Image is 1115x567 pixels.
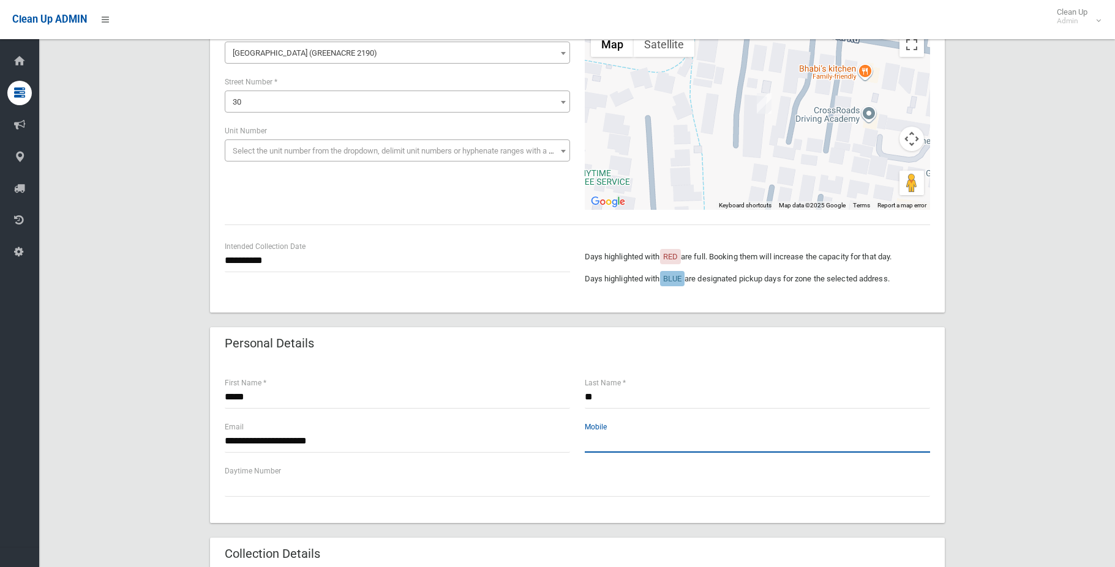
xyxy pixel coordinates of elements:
span: 30 [225,91,570,113]
span: Chiswick Road (GREENACRE 2190) [228,45,567,62]
button: Map camera controls [899,127,924,151]
span: Chiswick Road (GREENACRE 2190) [225,42,570,64]
button: Show street map [591,32,634,57]
div: 30 Chiswick Road, GREENACRE NSW 2190 [757,93,771,114]
a: Report a map error [877,202,926,209]
small: Admin [1057,17,1087,26]
span: RED [663,252,678,261]
button: Show satellite imagery [634,32,694,57]
img: Google [588,194,628,210]
span: Clean Up ADMIN [12,13,87,25]
p: Days highlighted with are designated pickup days for zone the selected address. [585,272,930,286]
span: Select the unit number from the dropdown, delimit unit numbers or hyphenate ranges with a comma [233,146,575,155]
button: Keyboard shortcuts [719,201,771,210]
span: Clean Up [1051,7,1100,26]
button: Toggle fullscreen view [899,32,924,57]
span: BLUE [663,274,681,283]
span: 30 [228,94,567,111]
header: Collection Details [210,542,335,566]
header: Personal Details [210,332,329,355]
button: Drag Pegman onto the map to open Street View [899,171,924,195]
p: Days highlighted with are full. Booking them will increase the capacity for that day. [585,250,930,264]
span: Map data ©2025 Google [779,202,846,209]
a: Open this area in Google Maps (opens a new window) [588,194,628,210]
span: 30 [233,97,241,106]
a: Terms (opens in new tab) [853,202,870,209]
